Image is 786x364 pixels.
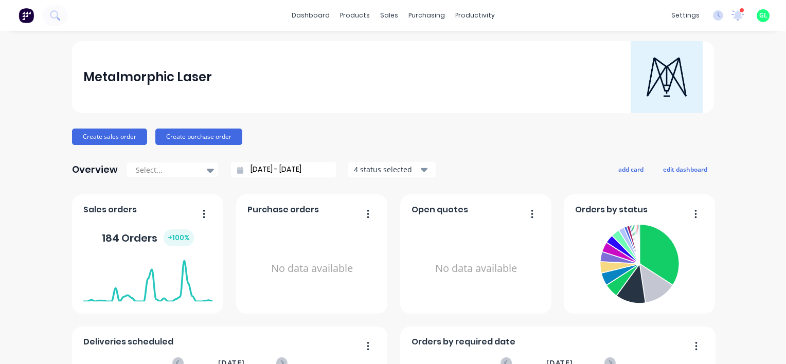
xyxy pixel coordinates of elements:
div: Metalmorphic Laser [83,67,212,87]
span: GL [759,11,767,20]
div: 184 Orders [102,229,194,246]
div: No data available [247,220,377,317]
span: Deliveries scheduled [83,336,173,348]
a: dashboard [287,8,335,23]
div: 4 status selected [354,164,419,175]
img: Metalmorphic Laser [631,41,703,113]
div: Overview [72,159,118,180]
button: 4 status selected [348,162,436,177]
button: Create sales order [72,129,147,145]
span: Open quotes [412,204,468,216]
div: productivity [450,8,500,23]
div: No data available [412,220,541,317]
img: Factory [19,8,34,23]
div: purchasing [403,8,450,23]
span: Orders by required date [412,336,515,348]
button: edit dashboard [656,162,714,176]
div: + 100 % [164,229,194,246]
span: Purchase orders [247,204,319,216]
button: Create purchase order [155,129,242,145]
span: Sales orders [83,204,137,216]
div: sales [375,8,403,23]
div: products [335,8,375,23]
span: Orders by status [575,204,648,216]
div: settings [666,8,705,23]
button: add card [612,162,650,176]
